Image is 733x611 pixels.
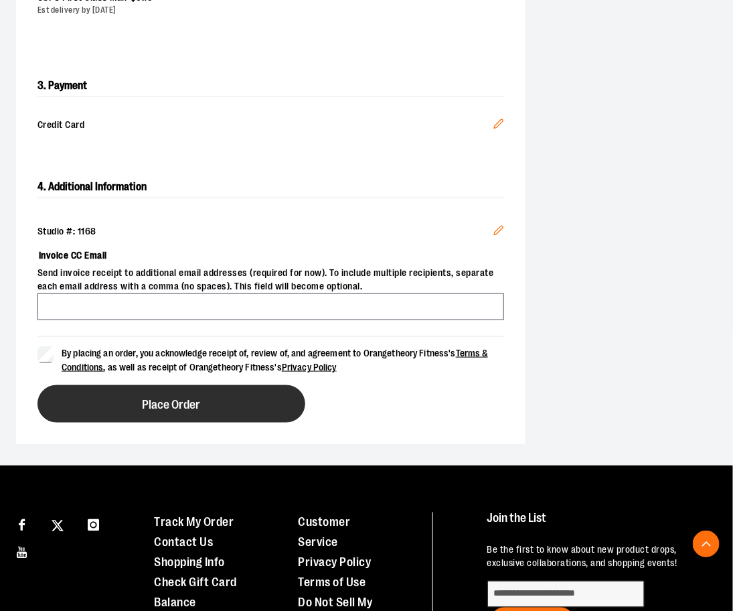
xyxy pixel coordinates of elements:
[154,536,213,549] a: Contact Us
[37,176,504,198] h2: 4. Additional Information
[154,576,237,610] a: Check Gift Card Balance
[299,516,351,549] a: Customer Service
[52,520,64,532] img: Twitter
[299,576,366,590] a: Terms of Use
[37,244,504,267] label: Invoice CC Email
[37,346,54,362] input: By placing an order, you acknowledge receipt of, review of, and agreement to Orangetheory Fitness...
[46,513,70,536] a: Visit our X page
[487,513,712,537] h4: Join the List
[37,75,504,97] h2: 3. Payment
[483,214,515,251] button: Edit
[143,399,201,411] span: Place Order
[82,513,105,536] a: Visit our Instagram page
[487,581,645,608] input: enter email
[483,108,515,144] button: Edit
[154,556,225,569] a: Shopping Info
[37,5,493,16] div: Est delivery by [DATE]
[62,348,488,372] a: Terms & Conditions
[37,385,305,423] button: Place Order
[37,119,493,133] span: Credit Card
[10,513,33,536] a: Visit our Facebook page
[37,225,504,239] div: Studio #: 1168
[299,556,372,569] a: Privacy Policy
[10,540,33,563] a: Visit our Youtube page
[37,267,504,293] span: Send invoice receipt to additional email addresses (required for now). To include multiple recipi...
[693,531,720,557] button: Back To Top
[62,348,488,372] span: By placing an order, you acknowledge receipt of, review of, and agreement to Orangetheory Fitness...
[282,362,337,372] a: Privacy Policy
[487,544,712,571] p: Be the first to know about new product drops, exclusive collaborations, and shopping events!
[154,516,234,529] a: Track My Order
